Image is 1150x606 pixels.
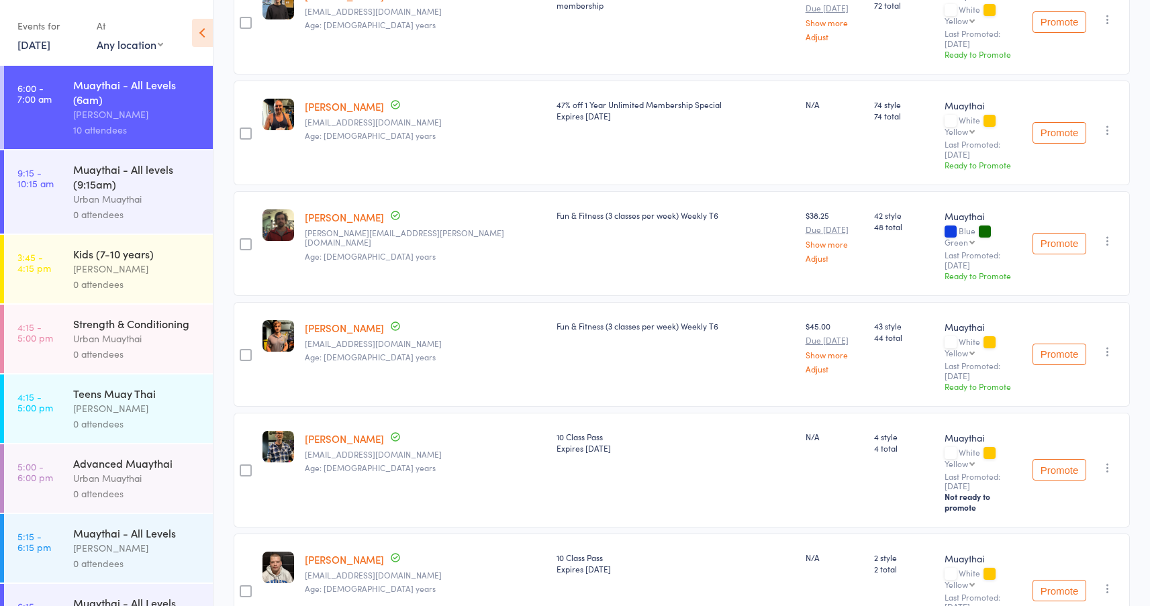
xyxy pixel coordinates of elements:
[17,167,54,189] time: 9:15 - 10:15 am
[17,321,53,343] time: 4:15 - 5:00 pm
[305,462,436,473] span: Age: [DEMOGRAPHIC_DATA] years
[1033,459,1086,481] button: Promote
[945,459,968,468] div: Yellow
[806,225,863,234] small: Due [DATE]
[305,351,436,362] span: Age: [DEMOGRAPHIC_DATA] years
[4,150,213,234] a: 9:15 -10:15 amMuaythai - All levels (9:15am)Urban Muaythai0 attendees
[4,235,213,303] a: 3:45 -4:15 pmKids (7-10 years)[PERSON_NAME]0 attendees
[945,361,1022,381] small: Last Promoted: [DATE]
[17,391,53,413] time: 4:15 - 5:00 pm
[806,240,863,248] a: Show more
[806,336,863,345] small: Due [DATE]
[874,99,934,110] span: 74 style
[17,83,52,104] time: 6:00 - 7:00 am
[557,320,794,332] div: Fun & Fitness (3 classes per week) Weekly T6
[557,563,794,574] div: Expires [DATE]
[557,552,794,574] div: 10 Class Pass
[305,450,546,459] small: Brendo873@hotmail.com
[17,461,53,483] time: 5:00 - 6:00 pm
[17,37,50,52] a: [DATE]
[1033,233,1086,254] button: Promote
[806,364,863,373] a: Adjust
[73,331,201,346] div: Urban Muaythai
[73,386,201,401] div: Teens Muay Thai
[557,99,794,121] div: 47% off 1 Year Unlimited Membership Special
[73,261,201,276] div: [PERSON_NAME]
[1033,580,1086,601] button: Promote
[73,77,201,107] div: Muaythai - All Levels (6am)
[4,305,213,373] a: 4:15 -5:00 pmStrength & ConditioningUrban Muaythai0 attendees
[305,99,384,113] a: [PERSON_NAME]
[1033,11,1086,33] button: Promote
[305,339,546,348] small: mj.redenbach@gmail.com
[17,252,51,273] time: 3:45 - 4:15 pm
[945,320,1022,334] div: Muaythai
[945,250,1022,270] small: Last Promoted: [DATE]
[945,337,1022,357] div: White
[73,486,201,501] div: 0 attendees
[945,552,1022,565] div: Muaythai
[17,15,83,37] div: Events for
[305,19,436,30] span: Age: [DEMOGRAPHIC_DATA] years
[874,431,934,442] span: 4 style
[945,29,1022,48] small: Last Promoted: [DATE]
[806,32,863,41] a: Adjust
[73,556,201,571] div: 0 attendees
[945,431,1022,444] div: Muaythai
[305,583,436,594] span: Age: [DEMOGRAPHIC_DATA] years
[305,117,546,127] small: fcottonaro@bigpond.com.au
[945,226,1022,246] div: Blue
[945,99,1022,112] div: Muaythai
[874,442,934,454] span: 4 total
[806,254,863,262] a: Adjust
[945,115,1022,136] div: White
[945,448,1022,468] div: White
[305,321,384,335] a: [PERSON_NAME]
[97,15,163,37] div: At
[945,238,968,246] div: Green
[806,431,863,442] div: N/A
[874,221,934,232] span: 48 total
[73,191,201,207] div: Urban Muaythai
[874,563,934,574] span: 2 total
[806,18,863,27] a: Show more
[945,140,1022,159] small: Last Promoted: [DATE]
[262,552,294,583] img: image1755114600.png
[945,348,968,357] div: Yellow
[945,472,1022,491] small: Last Promoted: [DATE]
[874,209,934,221] span: 42 style
[945,580,968,589] div: Yellow
[73,316,201,331] div: Strength & Conditioning
[305,210,384,224] a: [PERSON_NAME]
[4,444,213,513] a: 5:00 -6:00 pmAdvanced MuaythaiUrban Muaythai0 attendees
[262,431,294,462] img: image1753772497.png
[945,48,1022,60] div: Ready to Promote
[305,250,436,262] span: Age: [DEMOGRAPHIC_DATA] years
[4,514,213,583] a: 5:15 -6:15 pmMuaythai - All Levels[PERSON_NAME]0 attendees
[73,276,201,292] div: 0 attendees
[305,570,546,580] small: Harlannorris1998@gmail.com
[73,470,201,486] div: Urban Muaythai
[305,552,384,566] a: [PERSON_NAME]
[1033,122,1086,144] button: Promote
[557,209,794,221] div: Fun & Fitness (3 classes per week) Weekly T6
[305,432,384,446] a: [PERSON_NAME]
[874,552,934,563] span: 2 style
[305,130,436,141] span: Age: [DEMOGRAPHIC_DATA] years
[262,320,294,352] img: image1746519165.png
[97,37,163,52] div: Any location
[305,7,546,16] small: tomxmartin23@gmail.com
[945,491,1022,513] div: Not ready to promote
[945,568,1022,589] div: White
[874,110,934,121] span: 74 total
[945,381,1022,392] div: Ready to Promote
[73,525,201,540] div: Muaythai - All Levels
[945,16,968,25] div: Yellow
[806,320,863,373] div: $45.00
[262,209,294,241] img: image1534235608.png
[262,99,294,130] img: image1733214134.png
[73,246,201,261] div: Kids (7-10 years)
[806,209,863,262] div: $38.25
[73,416,201,432] div: 0 attendees
[806,99,863,110] div: N/A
